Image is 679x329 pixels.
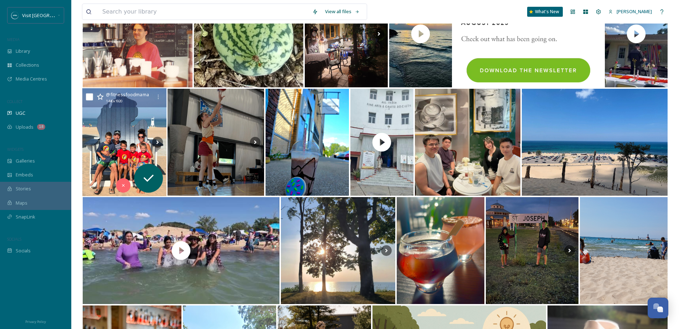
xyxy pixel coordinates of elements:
[99,4,309,20] input: Search your library
[25,317,46,325] a: Privacy Policy
[16,247,31,254] span: Socials
[16,76,47,82] span: Media Centres
[322,5,363,19] a: View all files
[16,171,33,178] span: Embeds
[16,110,25,117] span: UGC
[7,99,22,104] span: COLLECT
[350,89,414,196] img: thumbnail
[16,214,35,220] span: SnapLink
[16,158,35,164] span: Galleries
[648,298,668,318] button: Open Chat
[22,12,102,19] span: Visit [GEOGRAPHIC_DATA][US_STATE]
[11,12,19,19] img: SM%20Social%20Profile.png
[397,197,484,304] img: The cocktail face off: The Longstory against The Ex’s Wedding. The Longstory — deep, smooth, arom...
[617,8,652,15] span: [PERSON_NAME]
[281,197,395,304] img: Pretty perfect beach day. Cooler full of snacks and a shanty full of friends. #puremichigan you w...
[7,37,20,42] span: MEDIA
[37,124,45,130] div: 18
[7,146,24,152] span: WIDGETS
[16,124,34,130] span: Uploads
[527,7,563,17] a: What's New
[16,48,30,55] span: Library
[486,197,579,304] img: Carter’s road trip: hanging out in St. Joseph, Michigan #thetoscano4explore #stjosephmichigan #la...
[580,197,668,304] img: Back at our favorite place today😊 #lakemichigan #silverbeach #lakelife
[16,185,31,192] span: Stories
[82,88,166,196] img: We love our annual summer getaways to St. Joseph, Michigan! ⛵️ Lake Michigan is stunning and St. ...
[7,236,21,242] span: SOCIALS
[266,89,349,196] img: Very excited to bring our family to barodasoda during their opening weekend! Thank you Kate and F...
[522,89,668,196] img: Always great views at #warrendunes #warrendunesstatepark #michigan
[16,62,39,68] span: Collections
[83,197,279,304] img: thumbnail
[415,89,520,196] img: An afternoon where code met circuits over coffee — the kind of conversations that keep Shenzhen’s...
[106,99,122,104] span: 1440 x 1920
[605,5,655,19] a: [PERSON_NAME]
[168,89,264,196] img: Come check out thekalamazooblaze at 11am TODAY!! They’re here now warming up to compete and put o...
[106,91,149,98] span: @ fitnessfoodmama
[16,200,27,206] span: Maps
[25,319,46,324] span: Privacy Policy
